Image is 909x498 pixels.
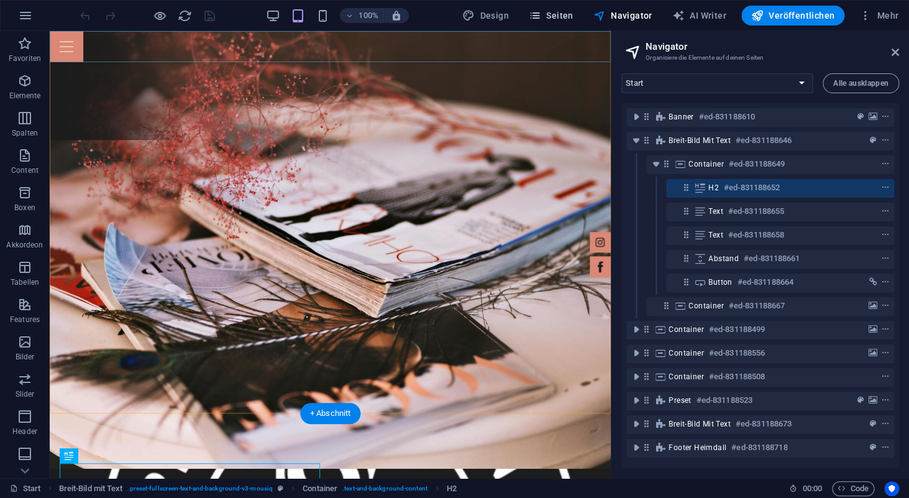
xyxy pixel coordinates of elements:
[278,485,283,492] i: Dieses Element ist ein anpassbares Preset
[9,91,41,101] p: Elemente
[629,369,644,384] button: toggle-expand
[879,417,892,431] button: context-menu
[646,41,899,52] h2: Navigator
[629,417,644,431] button: toggle-expand
[867,322,879,337] button: background
[729,157,785,172] h6: #ed-831188649
[588,6,657,25] button: Navigator
[696,393,752,408] h6: #ed-831188523
[669,395,691,405] span: Preset
[342,481,427,496] span: . text-and-background-content
[879,440,892,455] button: context-menu
[669,325,704,334] span: Container
[646,52,874,63] h3: Organisiere die Elemente auf deinen Seiten
[879,369,892,384] button: context-menu
[12,427,37,436] p: Header
[593,9,652,22] span: Navigator
[529,9,573,22] span: Seiten
[11,277,39,287] p: Tabellen
[729,298,785,313] h6: #ed-831188667
[867,393,879,408] button: background
[10,481,41,496] a: Klick, um Auswahl aufzuheben. Doppelklick öffnet Seitenverwaltung
[879,346,892,361] button: context-menu
[14,203,35,213] p: Boxen
[11,165,39,175] p: Content
[16,389,35,399] p: Slider
[731,440,787,455] h6: #ed-831188718
[152,8,167,23] button: Klicke hier, um den Vorschau-Modus zu verlassen
[667,6,731,25] button: AI Writer
[16,352,35,362] p: Bilder
[832,481,874,496] button: Code
[629,440,644,455] button: toggle-expand
[708,230,723,240] span: Text
[802,481,821,496] span: 00 00
[879,204,892,219] button: context-menu
[462,9,509,22] span: Design
[359,8,378,23] h6: 100%
[669,443,726,453] span: Footer Heimdall
[879,322,892,337] button: context-menu
[708,183,719,193] span: H2
[879,228,892,242] button: context-menu
[879,109,892,124] button: context-menu
[867,417,879,431] button: preset
[867,346,879,361] button: background
[879,298,892,313] button: context-menu
[709,346,765,361] h6: #ed-831188556
[303,481,337,496] span: Klick zum Auswählen. Doppelklick zum Bearbeiten
[879,133,892,148] button: context-menu
[649,157,664,172] button: toggle-expand
[177,8,192,23] button: reload
[879,393,892,408] button: context-menu
[6,240,43,250] p: Akkordeon
[854,109,867,124] button: preset
[854,393,867,408] button: preset
[741,6,844,25] button: Veröffentlichen
[669,419,731,429] span: Breit-Bild mit Text
[751,9,834,22] span: Veröffentlichen
[867,275,879,290] button: link
[447,481,457,496] span: Klick zum Auswählen. Doppelklick zum Bearbeiten
[879,275,892,290] button: context-menu
[744,251,800,266] h6: #ed-831188661
[629,322,644,337] button: toggle-expand
[728,228,784,242] h6: #ed-831188658
[688,301,724,311] span: Container
[524,6,578,25] button: Seiten
[884,481,899,496] button: Usercentrics
[300,403,361,424] div: + Abschnitt
[669,372,704,382] span: Container
[867,133,879,148] button: preset
[672,9,726,22] span: AI Writer
[457,6,514,25] div: Design (Strg+Alt+Y)
[10,315,40,325] p: Features
[629,109,644,124] button: toggle-expand
[728,204,784,219] h6: #ed-831188655
[669,112,693,122] span: Banner
[127,481,272,496] span: . preset-fullscreen-text-and-background-v3-mousiq
[859,9,898,22] span: Mehr
[12,128,38,138] p: Spalten
[688,159,724,169] span: Container
[708,254,739,264] span: Abstand
[391,10,402,21] i: Bei Größenänderung Zoomstufe automatisch an das gewählte Gerät anpassen.
[629,133,644,148] button: toggle-expand
[669,136,731,145] span: Breit-Bild mit Text
[823,73,899,93] button: Alle ausklappen
[789,481,822,496] h6: Session-Zeit
[698,109,754,124] h6: #ed-831188610
[59,481,123,496] span: Klick zum Auswählen. Doppelklick zum Bearbeiten
[709,369,765,384] h6: #ed-831188508
[724,180,780,195] h6: #ed-831188652
[59,481,457,496] nav: breadcrumb
[708,206,723,216] span: Text
[867,298,879,313] button: background
[879,157,892,172] button: context-menu
[854,6,903,25] button: Mehr
[811,484,813,493] span: :
[879,251,892,266] button: context-menu
[457,6,514,25] button: Design
[708,277,732,287] span: Button
[669,348,704,358] span: Container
